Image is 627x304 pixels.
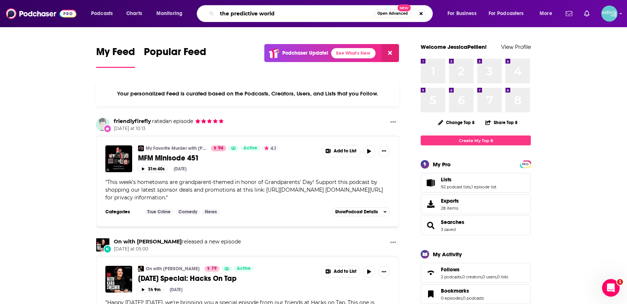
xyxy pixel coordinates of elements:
button: open menu [86,8,122,19]
a: My Favorite Murder with [PERSON_NAME] and [US_STATE][PERSON_NAME] [146,145,206,151]
span: Active [237,265,251,272]
a: 94 [211,145,226,151]
div: Your personalized Feed is curated based on the Podcasts, Creators, Users, and Lists that you Follow. [96,81,399,106]
a: 0 creators [462,274,482,279]
span: Exports [441,198,459,204]
a: Active [240,145,260,151]
button: open menu [484,8,534,19]
span: Bookmarks [441,287,469,294]
a: View Profile [501,43,531,50]
button: Share Top 8 [485,115,518,130]
span: Lists [421,173,531,193]
img: Labor Day Special: Hacks On Tap [105,266,132,293]
span: , [496,274,497,279]
span: , [482,274,482,279]
a: Searches [423,220,438,231]
span: Lists [441,176,452,183]
span: 94 [218,145,223,152]
a: My Feed [96,46,135,68]
a: Active [234,266,254,272]
a: Follows [423,268,438,278]
span: Podcasts [91,8,113,19]
img: On with Kara Swisher [96,238,109,251]
h3: released a new episode [114,238,241,245]
button: Show More Button [378,145,390,157]
span: an episode [151,118,193,124]
span: " " [105,179,383,201]
span: Charts [126,8,142,19]
span: Searches [421,216,531,235]
button: 31m 40s [138,166,168,173]
a: Exports [421,194,531,214]
a: [DATE] Special: Hacks On Tap [138,274,316,283]
a: MFM Minisode 451 [105,145,132,172]
div: Search podcasts, credits, & more... [204,5,440,22]
span: Show Podcast Details [335,209,378,214]
a: On with Kara Swisher [114,238,182,245]
span: Add to List [334,148,356,154]
a: 0 episodes [441,296,462,301]
span: Open Advanced [377,12,408,15]
img: My Favorite Murder with Karen Kilgariff and Georgia Hardstark [138,145,144,151]
span: MFM Minisode 451 [138,153,199,163]
a: News [202,209,220,215]
a: Follows [441,266,508,273]
span: 79 [211,265,217,272]
span: Logged in as JessicaPellien [601,6,617,22]
h3: Categories [105,209,138,215]
a: 2 podcasts [441,274,461,279]
span: More [540,8,552,19]
button: Show More Button [387,238,399,247]
span: This week’s hometowns are grandparent-themed in honor of Grandparents' Day! Support this podcast ... [105,179,383,201]
a: Lists [441,176,496,183]
button: open menu [151,8,192,19]
span: , [471,184,471,189]
button: ShowPodcast Details [332,207,390,216]
span: rated [152,118,166,124]
img: friendlyfirefly [96,118,109,131]
a: Bookmarks [441,287,484,294]
button: Show More Button [378,266,390,278]
a: Show notifications dropdown [563,7,575,20]
a: PRO [521,161,530,167]
a: 92 podcast lists [441,184,471,189]
img: On with Kara Swisher [138,266,144,272]
a: See What's New [331,48,376,58]
span: [DATE] Special: Hacks On Tap [138,274,237,283]
div: New Rating [104,124,112,133]
span: For Podcasters [489,8,524,19]
button: 4.1 [262,145,279,151]
a: Bookmarks [423,289,438,299]
a: On with [PERSON_NAME] [146,266,200,272]
button: Open AdvancedNew [374,9,411,18]
span: Searches [441,219,464,225]
a: Create My Top 8 [421,135,531,145]
div: [DATE] [170,287,182,292]
div: [DATE] [174,166,186,171]
a: 1 episode list [471,184,496,189]
p: Podchaser Update! [282,50,328,56]
button: Show More Button [387,118,399,127]
span: [DATE] at 10:13 [114,126,224,132]
span: , [462,296,463,301]
a: 0 lists [497,274,508,279]
span: For Business [447,8,476,19]
img: User Profile [601,6,617,22]
a: Lists [423,178,438,188]
a: friendlyfirefly [114,118,151,124]
span: Add to List [334,269,356,274]
a: True Crime [144,209,174,215]
span: Active [243,145,257,152]
span: 28 items [441,206,459,211]
a: Welcome JessicaPellien! [421,43,487,50]
span: friendlyfirefly's Rating: 5 out of 5 [195,119,224,124]
a: Popular Feed [144,46,206,68]
button: open menu [534,8,561,19]
span: Monitoring [156,8,182,19]
span: Exports [423,199,438,209]
button: Show profile menu [601,6,617,22]
a: Show notifications dropdown [581,7,592,20]
span: Follows [421,263,531,283]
